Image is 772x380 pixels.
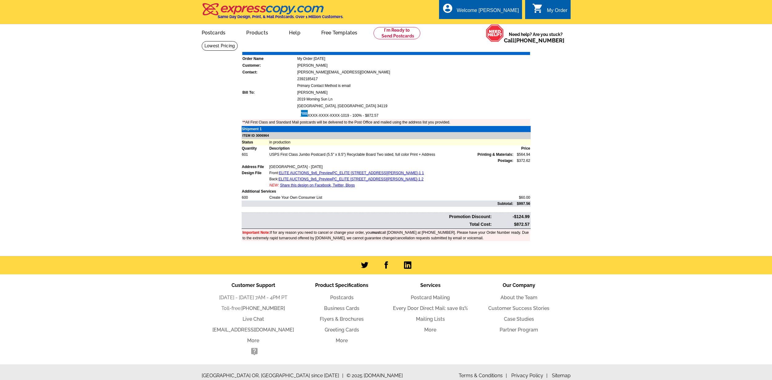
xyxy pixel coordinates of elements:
[242,164,269,170] td: Address File
[218,14,343,19] h4: Same Day Design, Print, & Mail Postcards. Over 1 Million Customers.
[280,183,355,187] a: Share this design on Facebook, Twitter, Blogs
[324,305,359,311] a: Business Cards
[297,89,530,96] td: [PERSON_NAME]
[547,8,568,16] div: My Order
[279,25,310,39] a: Help
[242,69,296,75] td: Contact:
[315,282,368,288] span: Product Specifications
[202,7,343,19] a: Same Day Design, Print, & Mail Postcards. Over 1 Million Customers.
[297,62,530,69] td: [PERSON_NAME]
[247,338,259,343] a: More
[242,229,530,241] td: If for any reason you need to cancel or change your order, you call [DOMAIN_NAME] at [PHONE_NUMBE...
[297,110,530,119] td: XXXX-XXXX-XXXX-1019 - 100% - $872.57
[242,56,296,62] td: Order Name
[209,294,298,301] li: [DATE] - [DATE] 7AM - 4PM PT
[242,170,269,176] td: Design File
[311,25,367,39] a: Free Templates
[242,213,492,220] td: Promotion Discount:
[192,25,236,39] a: Postcards
[279,171,424,175] a: ELITE AUCTIONS_9x6_PreviewPC_ELITE [STREET_ADDRESS][PERSON_NAME]-1 1
[242,194,269,201] td: 600
[493,213,530,220] td: -$124.99
[488,305,549,311] a: Customer Success Stories
[514,151,531,158] td: $564.94
[504,31,568,44] span: Need help? Are you stuck?
[501,295,537,300] a: About the Team
[297,110,308,117] img: amex.gif
[411,295,450,300] a: Postcard Mailing
[459,373,507,378] a: Terms & Conditions
[514,194,531,201] td: $60.00
[241,305,285,311] a: [PHONE_NUMBER]
[242,89,296,96] td: Bill To:
[297,69,530,75] td: [PERSON_NAME][EMAIL_ADDRESS][DOMAIN_NAME]
[498,159,513,163] strong: Postage:
[269,164,514,170] td: [GEOGRAPHIC_DATA] - [DATE]
[457,8,519,16] div: Welcome [PERSON_NAME]
[514,37,564,44] a: [PHONE_NUMBER]
[514,158,531,164] td: $372.62
[269,145,514,151] td: Description
[297,103,530,109] td: [GEOGRAPHIC_DATA], [GEOGRAPHIC_DATA] 34119
[372,230,381,235] b: must
[269,139,531,145] td: in production
[477,152,513,157] span: Printing & Materials:
[297,76,530,82] td: 2392185417
[269,151,514,158] td: USPS First Class Jumbo Postcard (5.5" x 8.5") Recyclable Board Two sided, full color Print + Address
[242,119,530,125] td: **All First Class and Standard Mail postcards will be delivered to the Post Office and mailed usi...
[242,132,531,139] td: ITEM ID 3006964
[232,282,275,288] span: Customer Support
[269,176,514,182] td: Back:
[297,56,530,62] td: My Order [DATE]
[511,373,548,378] a: Privacy Policy
[242,62,296,69] td: Customer:
[242,139,269,145] td: Status
[242,188,531,194] td: Additional Services
[500,327,538,333] a: Partner Program
[393,305,468,311] a: Every Door Direct Mail: save 81%
[325,327,359,333] a: Greeting Cards
[532,3,543,14] i: shopping_cart
[269,183,279,187] span: NEW:
[514,201,531,207] td: $997.56
[242,126,269,132] td: Shipment 1
[442,3,453,14] i: account_circle
[330,295,354,300] a: Postcards
[416,316,445,322] a: Mailing Lists
[269,170,514,176] td: Front:
[486,24,504,42] img: help
[552,373,571,378] a: Sitemap
[236,25,278,39] a: Products
[346,372,403,379] span: © 2025 [DOMAIN_NAME]
[514,145,531,151] td: Price
[209,305,298,312] li: Toll-free:
[493,221,530,228] td: $872.57
[242,151,269,158] td: 601
[212,327,294,333] a: [EMAIL_ADDRESS][DOMAIN_NAME]
[242,221,492,228] td: Total Cost:
[297,83,530,89] td: Primary Contact Method is email
[243,230,270,235] font: Important Note:
[336,338,348,343] a: More
[320,316,364,322] a: Flyers & Brochures
[504,316,534,322] a: Case Studies
[649,237,772,380] iframe: LiveChat chat widget
[420,282,441,288] span: Services
[242,145,269,151] td: Quantity
[243,316,264,322] a: Live Chat
[269,194,514,201] td: Create Your Own Consumer List
[503,282,535,288] span: Our Company
[242,201,514,207] td: Subtotal:
[504,37,564,44] span: Call
[532,7,568,14] a: shopping_cart My Order
[424,327,436,333] a: More
[297,96,530,102] td: 2019 Morning Sun Ln
[279,177,423,181] a: ELITE AUCTIONS_9x6_PreviewPC_ELITE [STREET_ADDRESS][PERSON_NAME]-1 2
[202,372,343,379] span: [GEOGRAPHIC_DATA] OR, [GEOGRAPHIC_DATA] since [DATE]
